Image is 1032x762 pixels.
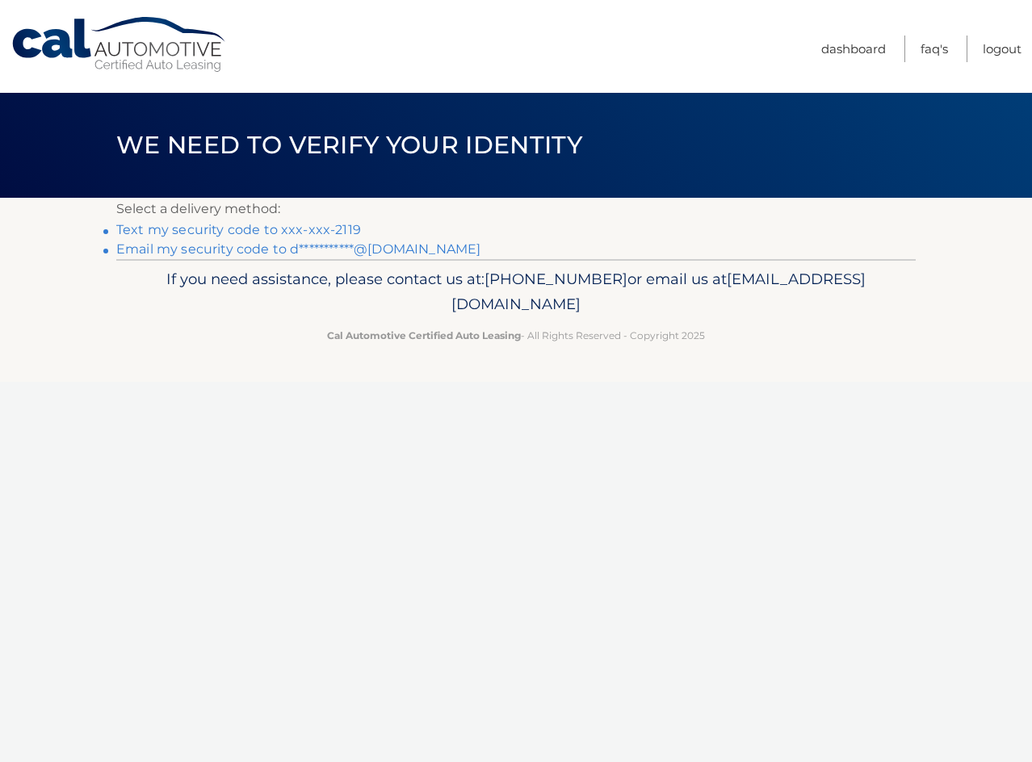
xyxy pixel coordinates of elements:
strong: Cal Automotive Certified Auto Leasing [327,329,521,341]
a: FAQ's [921,36,948,62]
span: [PHONE_NUMBER] [485,270,627,288]
span: We need to verify your identity [116,130,582,160]
p: - All Rights Reserved - Copyright 2025 [127,327,905,344]
a: Cal Automotive [10,16,229,73]
a: Dashboard [821,36,886,62]
p: Select a delivery method: [116,198,916,220]
a: Logout [983,36,1022,62]
a: Text my security code to xxx-xxx-2119 [116,222,361,237]
p: If you need assistance, please contact us at: or email us at [127,266,905,318]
